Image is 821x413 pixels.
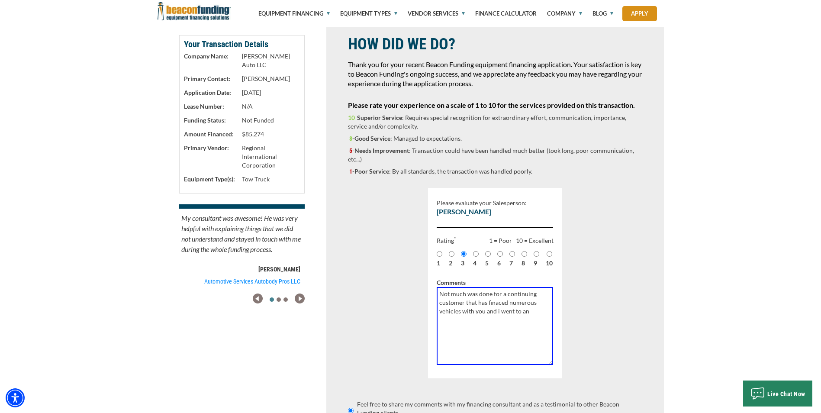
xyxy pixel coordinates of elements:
[348,60,642,87] span: Thank you for your recent Beacon Funding equipment financing application. Your satisfaction is ke...
[437,207,491,216] span: [PERSON_NAME]
[428,228,456,245] span: Rating
[242,75,290,82] span: [PERSON_NAME]
[184,89,231,96] span: Application Date:
[242,89,261,96] span: [DATE]
[534,259,537,268] label: 9
[348,134,642,143] p: - : Managed to expectations.
[509,259,513,268] label: 7
[184,40,300,48] p: Your Transaction Details
[348,113,642,131] p: - : Requires special recognition for extraordinary effort, communication, importance, service and...
[242,52,290,68] span: [PERSON_NAME] Auto LLC
[357,114,402,121] strong: Superior Service
[461,259,464,268] label: 3
[184,75,230,82] span: Primary Contact:
[6,388,25,407] div: Accessibility Menu
[437,287,554,365] textarea: Please explain the reason for the rating that was given.
[295,294,305,303] img: Right Navigator
[767,390,805,397] span: Live Chat Now
[242,144,277,169] span: Regional International Corporation
[184,144,229,152] span: Primary Vendor:
[497,259,501,268] label: 6
[473,259,477,268] label: 4
[622,6,657,21] a: Apply
[428,270,474,295] span: Comments
[268,296,275,303] a: Open this option
[158,2,231,20] img: Beacon Funding Corporation
[354,135,390,142] strong: Good Service
[242,116,274,124] span: Not Funded
[348,114,355,121] span: 10
[179,277,305,286] a: Automotive Services Autobody Pros LLC
[489,228,562,245] span: 1 = Poor 10 = Excellent
[485,259,489,268] label: 5
[295,294,305,301] a: next
[349,168,352,175] span: 1
[437,188,558,216] p: Please evaluate your Salesperson:
[184,103,224,110] span: Lease Number:
[242,130,264,138] span: $85,274
[743,381,812,407] button: Live Chat Now
[522,259,525,268] label: 8
[253,294,263,301] a: previous
[354,147,409,154] strong: Needs Improvement
[348,35,642,53] p: HOW DID WE DO?
[348,146,642,164] p: - : Transaction could have been handled much better (took long, poor communication, etc...)
[282,296,289,303] a: Open this option
[184,116,226,124] span: Funding Status:
[449,259,452,268] label: 2
[546,259,553,268] label: 10
[242,175,270,183] span: Tow Truck
[258,266,300,273] b: [PERSON_NAME]
[348,167,642,176] p: - : By all standards, the transaction was handled poorly.
[354,168,389,175] strong: Poor Service
[158,7,231,14] a: Beacon Funding Corporation
[184,130,234,138] span: Amount Financed:
[184,175,235,183] span: Equipment Type(s):
[348,101,635,109] span: Please rate your experience on a scale of 1 to 10 for the services provided on this transaction.
[179,213,305,265] div: My consultant was awesome! He was very helpful with explaining things that we did not understand ...
[253,294,263,303] img: Left Navigator
[437,259,440,268] label: 1
[184,52,229,60] span: Company Name:
[242,103,253,110] span: N/A
[275,296,282,303] a: Open this option
[349,135,352,142] span: 8
[349,147,352,154] span: 5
